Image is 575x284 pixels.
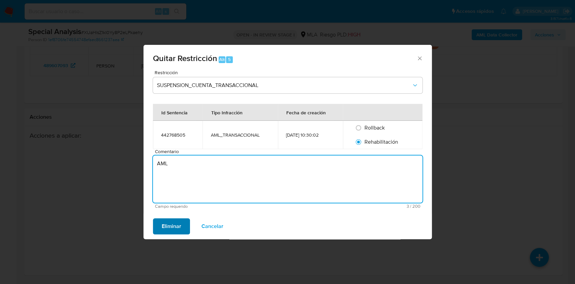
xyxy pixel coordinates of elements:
button: Cerrar ventana [416,55,422,61]
span: Campo requerido [155,204,288,209]
button: Restriction [153,77,422,93]
span: Alt [219,56,225,63]
div: [DATE] 10:30:02 [286,132,335,138]
button: Eliminar [153,218,190,234]
div: Id Sentencia [153,104,196,120]
span: 5 [228,56,231,63]
span: Quitar Restricción [153,52,217,64]
span: Rehabilitación [364,138,398,146]
span: Eliminar [162,219,181,234]
div: AML_TRANSACCIONAL [211,132,269,138]
div: Fecha de creación [278,104,334,120]
button: Cancelar [193,218,232,234]
textarea: AML [153,155,422,203]
span: SUSPENSION_CUENTA_TRANSACCIONAL [157,82,412,89]
span: Comentario [155,149,424,154]
div: 442768505 [161,132,195,138]
span: Cancelar [201,219,223,234]
span: Rollback [364,124,385,132]
span: Restricción [155,70,424,75]
div: Tipo Infracción [203,104,250,120]
span: Máximo 200 caracteres [288,204,420,208]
